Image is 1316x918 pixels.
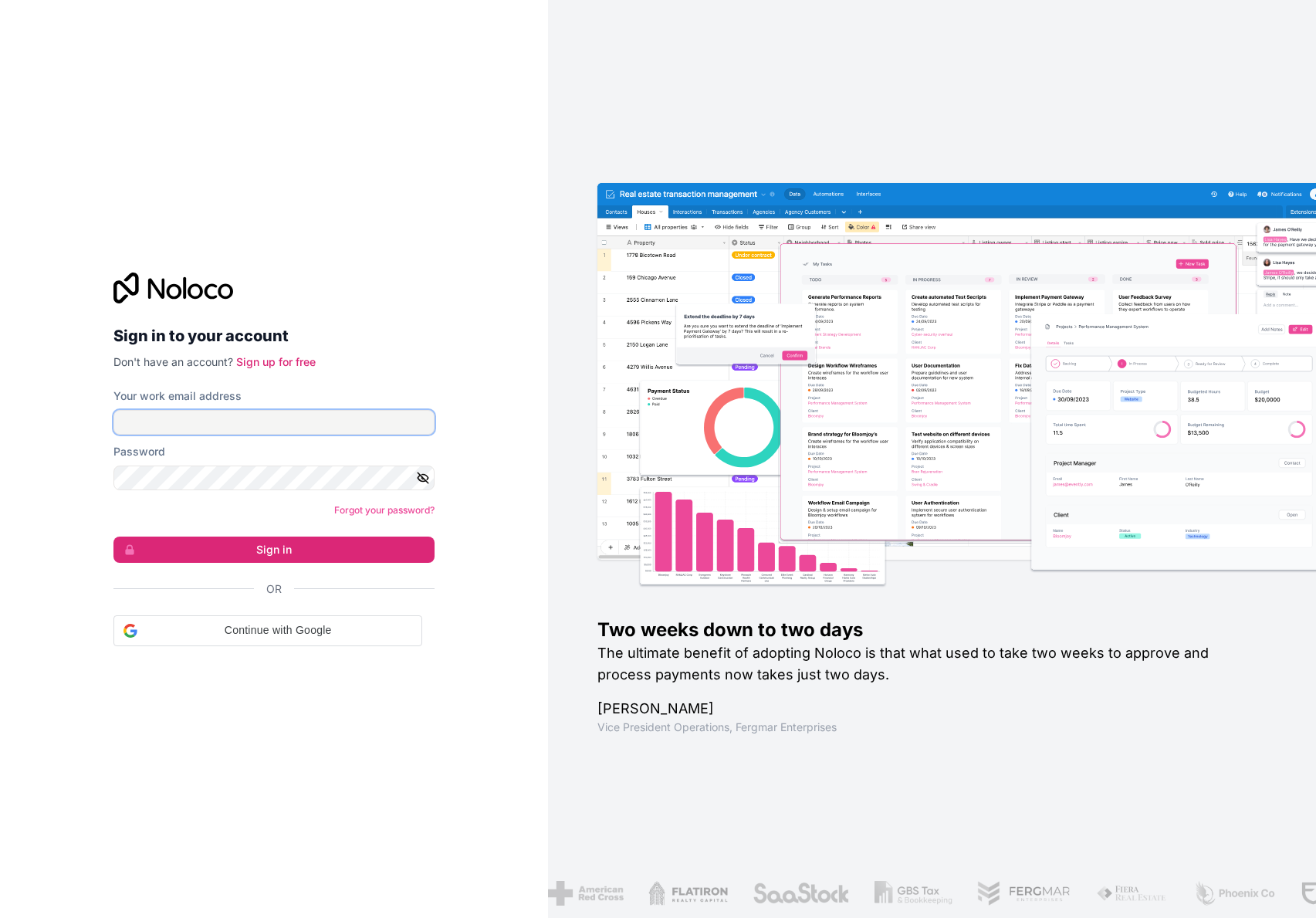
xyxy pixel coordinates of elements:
[113,466,435,490] input: Password
[597,720,1267,735] h1: Vice President Operations , Fergmar Enterprises
[1094,881,1166,906] img: /assets/fiera-fwj2N5v4.png
[645,881,726,906] img: /assets/flatiron-C8eUkumj.png
[546,881,621,906] img: /assets/american-red-cross-BAupjrZR.png
[113,615,422,646] div: Continue with Google
[334,504,435,516] a: Forgot your password?
[975,881,1069,906] img: /assets/fergmar-CudnrXN5.png
[113,410,435,435] input: Email address
[597,642,1267,686] h2: The ultimate benefit of adopting Noloco is that what used to take two weeks to approve and proces...
[144,622,412,639] span: Continue with Google
[1190,881,1274,906] img: /assets/phoenix-BREaitsQ.png
[597,698,1267,720] h1: [PERSON_NAME]
[113,444,165,459] label: Password
[113,537,435,563] button: Sign in
[597,618,1267,642] h1: Two weeks down to two days
[236,355,316,368] a: Sign up for free
[113,388,242,404] label: Your work email address
[113,322,435,350] h2: Sign in to your account
[871,881,949,906] img: /assets/gbstax-C-GtDUiK.png
[266,581,282,597] span: Or
[113,355,233,368] span: Don't have an account?
[750,881,847,906] img: /assets/saastock-C6Zbiodz.png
